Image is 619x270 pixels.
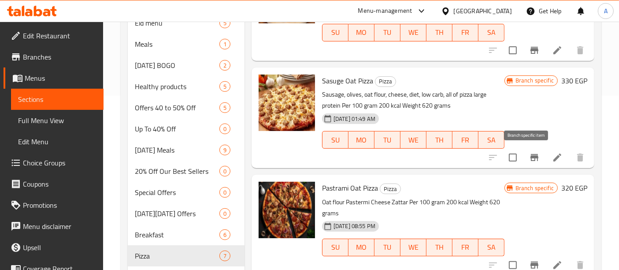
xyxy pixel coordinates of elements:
[348,131,374,149] button: MO
[561,75,587,87] h6: 330 EGP
[322,24,348,41] button: SU
[135,208,219,219] span: [DATE][DATE] Offers
[326,26,345,39] span: SU
[552,152,563,163] a: Edit menu item
[4,25,104,46] a: Edit Restaurant
[219,60,230,71] div: items
[135,81,219,92] span: Healthy products
[374,239,400,256] button: TU
[524,40,545,61] button: Branch-specific-item
[482,241,501,254] span: SA
[220,40,230,49] span: 1
[378,241,397,254] span: TU
[404,26,423,39] span: WE
[4,67,104,89] a: Menus
[400,24,426,41] button: WE
[259,75,315,131] img: Sasuge Oat Pizza
[220,19,230,27] span: 5
[135,145,219,155] span: [DATE] Meals
[374,131,400,149] button: TU
[4,195,104,216] a: Promotions
[220,231,230,239] span: 6
[426,131,452,149] button: TH
[322,197,504,219] p: Oat flour Pastermi Cheese Zattar Per 100 gram 200 kcal Weight 620 grams
[135,251,219,261] span: Pizza
[128,224,245,245] div: Breakfast6
[400,239,426,256] button: WE
[220,125,230,133] span: 0
[330,222,379,230] span: [DATE] 08:55 PM
[454,6,512,16] div: [GEOGRAPHIC_DATA]
[135,208,219,219] div: Black Friday Offers
[128,34,245,55] div: Meals1
[18,94,96,105] span: Sections
[23,52,96,62] span: Branches
[348,24,374,41] button: MO
[220,252,230,260] span: 7
[482,26,501,39] span: SA
[135,166,219,176] span: 20% Off Our Best Sellers
[128,182,245,203] div: Special Offers0
[220,82,230,91] span: 5
[128,245,245,266] div: Pizza7
[352,241,371,254] span: MO
[23,200,96,210] span: Promotions
[220,61,230,70] span: 2
[135,229,219,240] span: Breakfast
[23,157,96,168] span: Choice Groups
[135,39,219,49] span: Meals
[322,89,504,111] p: Sausage, olives, oat flour, cheese, diet, low carb, all of pizza large protein Per 100 gram 200 k...
[482,134,501,146] span: SA
[23,30,96,41] span: Edit Restaurant
[220,104,230,112] span: 5
[430,241,449,254] span: TH
[219,145,230,155] div: items
[604,6,608,16] span: A
[220,210,230,218] span: 0
[135,145,219,155] div: Ramadan Meals
[404,134,423,146] span: WE
[326,241,345,254] span: SU
[219,208,230,219] div: items
[352,26,371,39] span: MO
[128,118,245,139] div: Up To 40% Off0
[219,229,230,240] div: items
[552,45,563,56] a: Edit menu item
[220,188,230,197] span: 0
[378,134,397,146] span: TU
[219,166,230,176] div: items
[375,76,396,87] div: Pizza
[135,124,219,134] div: Up To 40% Off
[11,131,104,152] a: Edit Menu
[135,60,219,71] span: [DATE] BOGO
[512,76,557,85] span: Branch specific
[375,76,396,86] span: Pizza
[135,102,219,113] span: Offers 40 to 50% Off
[18,115,96,126] span: Full Menu View
[219,187,230,198] div: items
[478,131,504,149] button: SA
[18,136,96,147] span: Edit Menu
[452,24,478,41] button: FR
[570,147,591,168] button: delete
[135,187,219,198] span: Special Offers
[380,184,400,194] span: Pizza
[352,134,371,146] span: MO
[4,152,104,173] a: Choice Groups
[219,81,230,92] div: items
[504,41,522,60] span: Select to update
[322,131,348,149] button: SU
[219,39,230,49] div: items
[25,73,96,83] span: Menus
[128,12,245,34] div: Eid menu5
[404,241,423,254] span: WE
[259,182,315,238] img: Pastrami Oat Pizza
[220,146,230,154] span: 9
[358,6,412,16] div: Menu-management
[570,40,591,61] button: delete
[524,147,545,168] button: Branch-specific-item
[322,239,348,256] button: SU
